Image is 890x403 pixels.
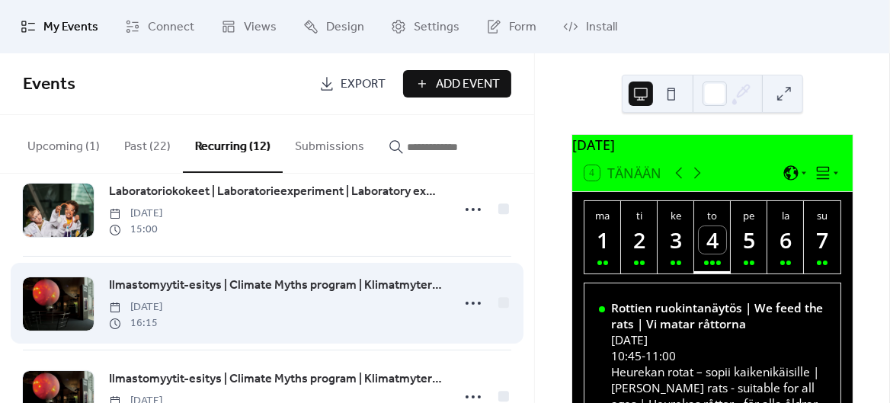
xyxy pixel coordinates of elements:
[183,115,283,173] button: Recurring (12)
[109,182,442,202] a: Laboratoriokokeet | Laboratorieexperiment | Laboratory experiments
[308,70,397,98] a: Export
[589,209,616,222] div: ma
[475,6,548,47] a: Form
[589,226,616,254] div: 1
[112,115,183,171] button: Past (22)
[436,75,500,94] span: Add Event
[586,18,617,37] span: Install
[611,300,827,332] div: Rottien ruokintanäytös | We feed the rats | Vi matar råttorna
[626,209,653,222] div: ti
[326,18,364,37] span: Design
[804,201,840,273] button: su7
[808,226,836,254] div: 7
[292,6,376,47] a: Design
[645,348,676,364] span: 11:00
[611,332,827,348] div: [DATE]
[699,226,726,254] div: 4
[109,206,162,222] span: [DATE]
[642,348,645,364] span: -
[9,6,110,47] a: My Events
[109,222,162,238] span: 15:00
[772,209,799,222] div: la
[662,209,690,222] div: ke
[662,226,690,254] div: 3
[808,209,836,222] div: su
[626,226,653,254] div: 2
[15,115,112,171] button: Upcoming (1)
[23,68,75,101] span: Events
[658,201,694,273] button: ke3
[735,226,763,254] div: 5
[109,299,162,315] span: [DATE]
[699,209,726,222] div: to
[148,18,194,37] span: Connect
[341,75,386,94] span: Export
[109,369,442,389] a: Ilmastomyytit-esitys | Climate Myths program | Klimatmyter-programmet
[109,370,442,389] span: Ilmastomyytit-esitys | Climate Myths program | Klimatmyter-programmet
[621,201,658,273] button: ti2
[43,18,98,37] span: My Events
[731,201,767,273] button: pe5
[772,226,799,254] div: 6
[109,276,442,296] a: Ilmastomyytit-esitys | Climate Myths program | Klimatmyter-programmet
[552,6,629,47] a: Install
[244,18,277,37] span: Views
[735,209,763,222] div: pe
[694,201,731,273] button: to4
[114,6,206,47] a: Connect
[414,18,459,37] span: Settings
[379,6,471,47] a: Settings
[509,18,536,37] span: Form
[584,201,621,273] button: ma1
[109,183,442,201] span: Laboratoriokokeet | Laboratorieexperiment | Laboratory experiments
[767,201,804,273] button: la6
[210,6,288,47] a: Views
[572,135,853,155] div: [DATE]
[109,277,442,295] span: Ilmastomyytit-esitys | Climate Myths program | Klimatmyter-programmet
[611,348,642,364] span: 10:45
[109,315,162,331] span: 16:15
[403,70,511,98] button: Add Event
[283,115,376,171] button: Submissions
